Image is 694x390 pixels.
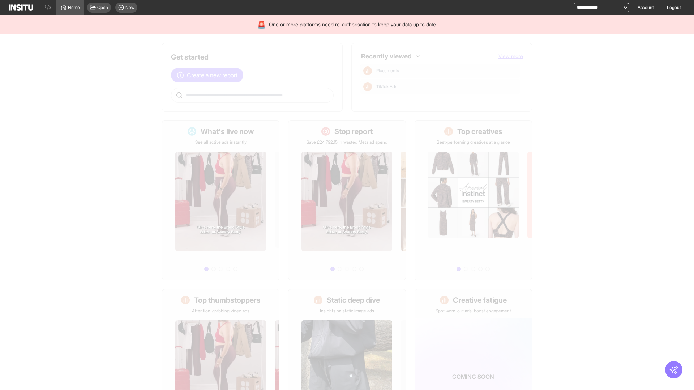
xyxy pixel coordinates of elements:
span: New [125,5,134,10]
span: One or more platforms need re-authorisation to keep your data up to date. [269,21,437,28]
img: Logo [9,4,33,11]
span: Open [97,5,108,10]
span: Home [68,5,80,10]
div: 🚨 [257,19,266,30]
